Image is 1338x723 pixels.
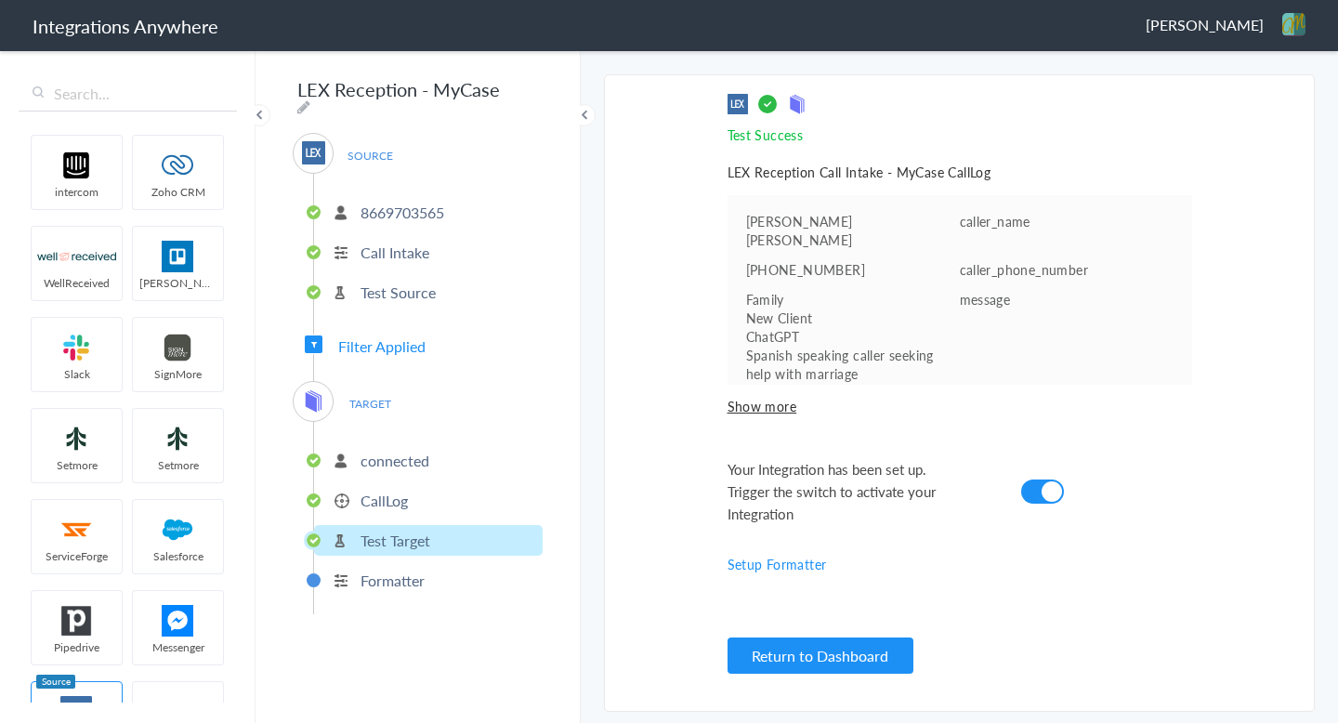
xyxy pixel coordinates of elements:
[361,450,429,471] p: connected
[37,150,116,181] img: intercom-logo.svg
[133,639,223,655] span: Messenger
[361,490,408,511] p: CallLog
[37,514,116,546] img: serviceforge-icon.png
[361,570,425,591] p: Formatter
[133,275,223,291] span: [PERSON_NAME]
[138,332,217,363] img: signmore-logo.png
[37,605,116,637] img: pipedrive.png
[138,241,217,272] img: trello.png
[787,94,807,114] img: target
[37,241,116,272] img: wr-logo.svg
[133,548,223,564] span: Salesforce
[960,260,1174,279] p: caller_phone_number
[302,389,325,413] img: mycase-logo-new.svg
[32,275,122,291] span: WellReceived
[19,76,237,112] input: Search...
[338,335,426,357] span: Filter Applied
[32,366,122,382] span: Slack
[32,639,122,655] span: Pipedrive
[361,282,436,303] p: Test Source
[32,457,122,473] span: Setmore
[960,290,1174,309] p: message
[302,141,325,164] img: lex-app-logo.svg
[37,423,116,454] img: setmoreNew.jpg
[728,555,827,573] a: Setup Formatter
[133,184,223,200] span: Zoho CRM
[133,366,223,382] span: SignMore
[746,290,960,383] pre: Family New Client ChatGPT Spanish speaking caller seeking help with marriage
[37,332,116,363] img: slack-logo.svg
[728,638,913,674] button: Return to Dashboard
[138,605,217,637] img: FBM.png
[728,397,1192,415] span: Show more
[138,423,217,454] img: setmoreNew.jpg
[361,202,444,223] p: 8669703565
[334,143,405,168] span: SOURCE
[728,458,969,525] span: Your Integration has been set up. Trigger the switch to activate your Integration
[746,212,960,249] pre: [PERSON_NAME] [PERSON_NAME]
[728,163,1192,181] h5: LEX Reception Call Intake - MyCase CallLog
[746,260,960,279] pre: [PHONE_NUMBER]
[960,212,1174,230] p: caller_name
[138,150,217,181] img: zoho-logo.svg
[32,184,122,200] span: intercom
[728,125,1192,144] p: Test Success
[1146,14,1264,35] span: [PERSON_NAME]
[1282,13,1305,36] img: AEnB2UoAXDlxRpZuEp3F8G0Pi9x2DVozQ6fLRPy1KPVskGXxPpAOrQpYpF-Pfd3Z427EWpoSlaQMkYSVOcNY5H_EHWiFq4e7N...
[33,13,218,39] h1: Integrations Anywhere
[334,391,405,416] span: TARGET
[361,242,429,263] p: Call Intake
[133,457,223,473] span: Setmore
[361,530,430,551] p: Test Target
[728,94,748,114] img: source
[32,548,122,564] span: ServiceForge
[138,514,217,546] img: salesforce-logo.svg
